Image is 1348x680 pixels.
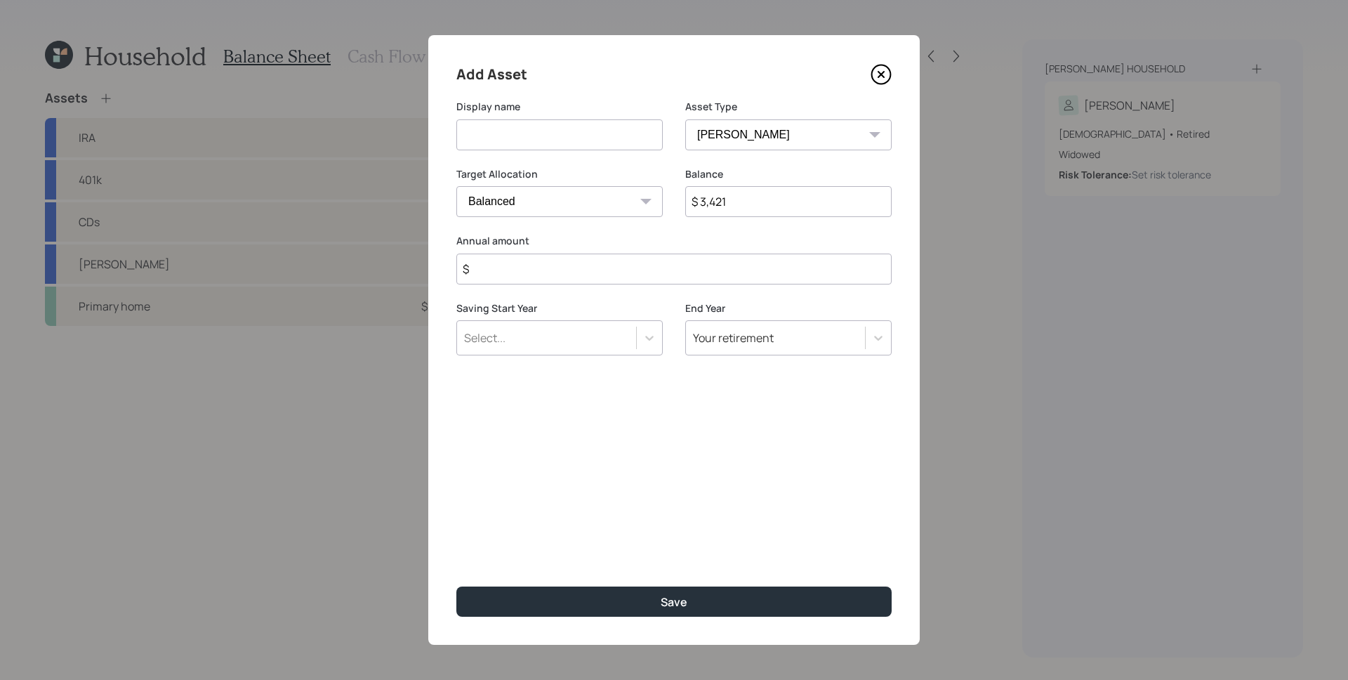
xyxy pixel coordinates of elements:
[661,594,687,610] div: Save
[685,100,892,114] label: Asset Type
[685,167,892,181] label: Balance
[685,301,892,315] label: End Year
[456,63,527,86] h4: Add Asset
[456,587,892,617] button: Save
[456,301,663,315] label: Saving Start Year
[464,330,505,346] div: Select...
[456,234,892,248] label: Annual amount
[693,330,774,346] div: Your retirement
[456,167,663,181] label: Target Allocation
[456,100,663,114] label: Display name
